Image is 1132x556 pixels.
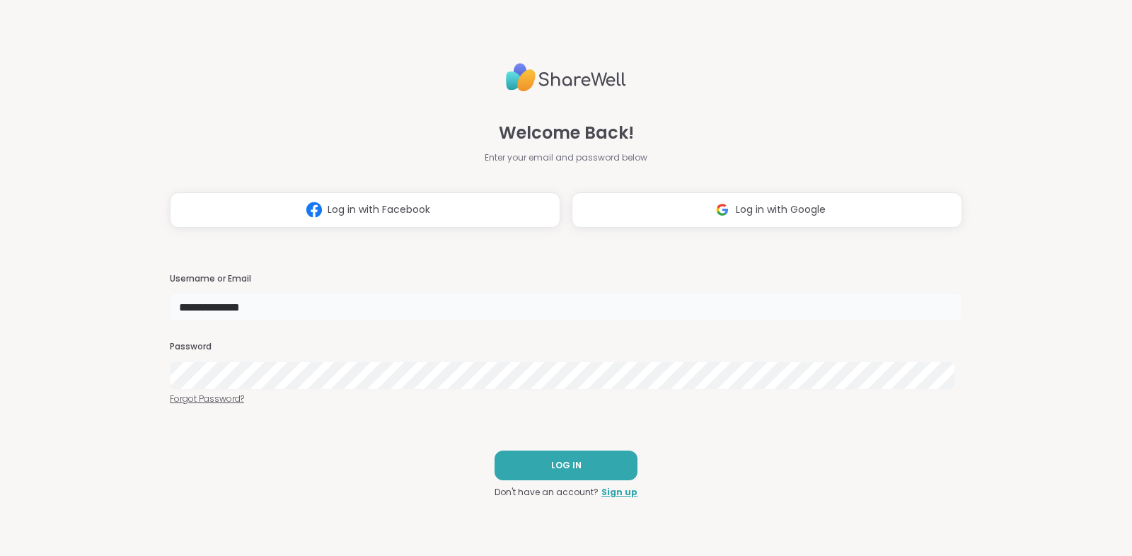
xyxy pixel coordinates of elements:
[170,192,560,228] button: Log in with Facebook
[551,459,582,472] span: LOG IN
[301,197,328,223] img: ShareWell Logomark
[506,57,626,98] img: ShareWell Logo
[328,202,430,217] span: Log in with Facebook
[499,120,634,146] span: Welcome Back!
[170,273,962,285] h3: Username or Email
[170,341,962,353] h3: Password
[170,393,962,405] a: Forgot Password?
[601,486,637,499] a: Sign up
[736,202,826,217] span: Log in with Google
[495,486,599,499] span: Don't have an account?
[485,151,647,164] span: Enter your email and password below
[709,197,736,223] img: ShareWell Logomark
[495,451,637,480] button: LOG IN
[572,192,962,228] button: Log in with Google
